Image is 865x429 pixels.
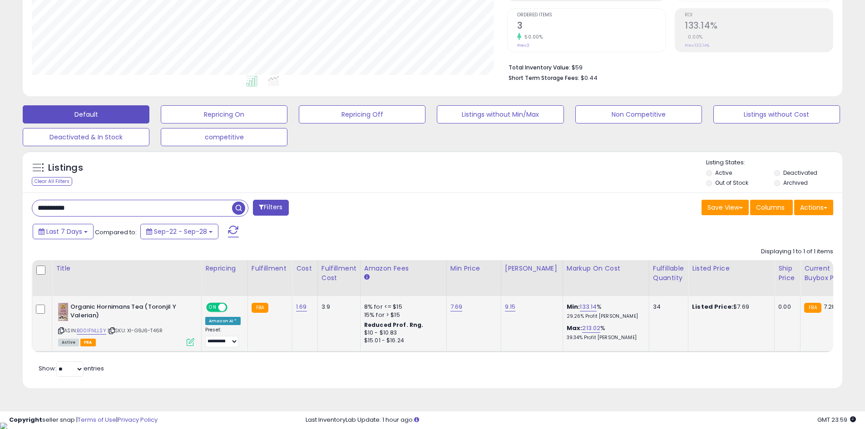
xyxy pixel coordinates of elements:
[48,162,83,174] h5: Listings
[783,179,808,187] label: Archived
[321,264,356,283] div: Fulfillment Cost
[581,74,598,82] span: $0.44
[32,177,72,186] div: Clear All Filters
[207,304,218,311] span: ON
[23,128,149,146] button: Deactivated & In Stock
[692,303,767,311] div: $7.69
[70,303,181,322] b: Organic Hornimans Tea (Toronjil Y Valerian)
[509,74,579,82] b: Short Term Storage Fees:
[706,158,842,167] p: Listing States:
[299,105,425,123] button: Repricing Off
[364,311,440,319] div: 15% for > $15
[715,169,732,177] label: Active
[450,264,497,273] div: Min Price
[364,329,440,337] div: $10 - $10.83
[161,105,287,123] button: Repricing On
[252,264,288,273] div: Fulfillment
[58,339,79,346] span: All listings currently available for purchase on Amazon
[364,303,440,311] div: 8% for <= $15
[582,324,600,333] a: 213.02
[567,324,642,341] div: %
[563,260,649,296] th: The percentage added to the cost of goods (COGS) that forms the calculator for Min & Max prices.
[804,303,821,313] small: FBA
[778,264,796,283] div: Ship Price
[9,415,42,424] strong: Copyright
[750,200,793,215] button: Columns
[140,224,218,239] button: Sep-22 - Sep-28
[56,264,198,273] div: Title
[39,364,104,373] span: Show: entries
[794,200,833,215] button: Actions
[756,203,785,212] span: Columns
[713,105,840,123] button: Listings without Cost
[817,415,856,424] span: 2025-10-6 23:59 GMT
[580,302,597,311] a: 133.14
[108,327,163,334] span: | SKU: XI-G9J6-T46R
[364,273,370,281] small: Amazon Fees.
[364,321,424,329] b: Reduced Prof. Rng.
[226,304,241,311] span: OFF
[685,34,703,40] small: 0.00%
[505,264,559,273] div: [PERSON_NAME]
[161,128,287,146] button: competitive
[521,34,543,40] small: 50.00%
[296,264,314,273] div: Cost
[58,303,194,345] div: ASIN:
[154,227,207,236] span: Sep-22 - Sep-28
[33,224,94,239] button: Last 7 Days
[437,105,563,123] button: Listings without Min/Max
[517,43,529,48] small: Prev: 2
[685,13,833,18] span: ROI
[58,303,68,321] img: 41BOFikcOuS._SL40_.jpg
[517,20,665,33] h2: 3
[804,264,851,283] div: Current Buybox Price
[685,43,709,48] small: Prev: 133.14%
[321,303,353,311] div: 3.9
[685,20,833,33] h2: 133.14%
[567,302,580,311] b: Min:
[692,264,771,273] div: Listed Price
[653,264,684,283] div: Fulfillable Quantity
[824,302,836,311] span: 7.28
[567,313,642,320] p: 29.26% Profit [PERSON_NAME]
[567,335,642,341] p: 39.34% Profit [PERSON_NAME]
[517,13,665,18] span: Ordered Items
[450,302,463,311] a: 7.69
[505,302,516,311] a: 9.15
[9,416,158,424] div: seller snap | |
[364,264,443,273] div: Amazon Fees
[252,303,268,313] small: FBA
[78,415,116,424] a: Terms of Use
[205,264,244,273] div: Repricing
[702,200,749,215] button: Save View
[46,227,82,236] span: Last 7 Days
[778,303,793,311] div: 0.00
[205,317,241,325] div: Amazon AI *
[567,264,645,273] div: Markup on Cost
[205,327,241,347] div: Preset:
[575,105,702,123] button: Non Competitive
[783,169,817,177] label: Deactivated
[23,105,149,123] button: Default
[118,415,158,424] a: Privacy Policy
[80,339,96,346] span: FBA
[761,247,833,256] div: Displaying 1 to 1 of 1 items
[253,200,288,216] button: Filters
[509,61,826,72] li: $59
[296,302,307,311] a: 1.69
[653,303,681,311] div: 34
[692,302,733,311] b: Listed Price:
[509,64,570,71] b: Total Inventory Value:
[364,337,440,345] div: $15.01 - $16.24
[567,303,642,320] div: %
[95,228,137,237] span: Compared to:
[77,327,106,335] a: B00IFNLLSY
[306,416,856,424] div: Last InventoryLab Update: 1 hour ago.
[567,324,583,332] b: Max:
[715,179,748,187] label: Out of Stock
